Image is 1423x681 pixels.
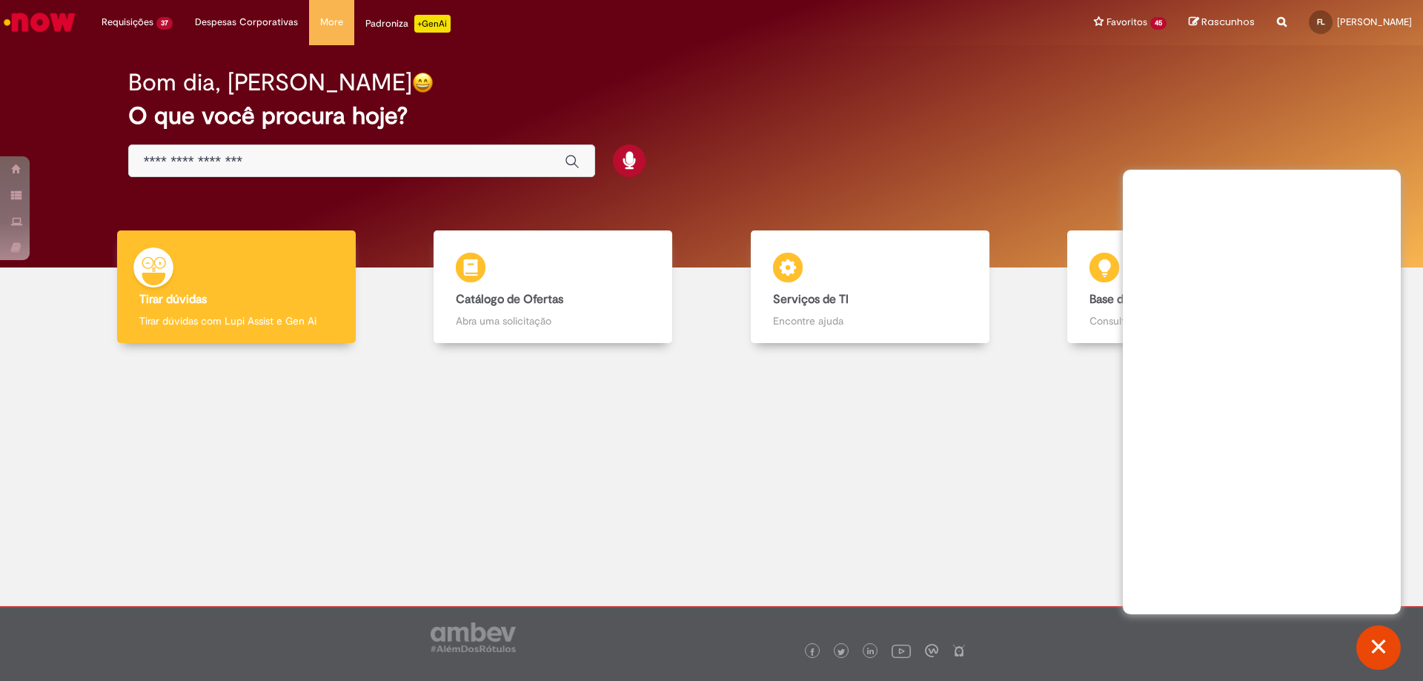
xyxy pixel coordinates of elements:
[1089,292,1212,307] b: Base de Conhecimento
[1356,625,1401,670] button: Fechar conversa de suporte
[128,103,1296,129] h2: O que você procura hoje?
[1123,170,1401,614] iframe: Suporte do Bate-Papo
[1029,230,1346,344] a: Base de Conhecimento Consulte e aprenda
[128,70,412,96] h2: Bom dia, [PERSON_NAME]
[456,292,563,307] b: Catálogo de Ofertas
[320,15,343,30] span: More
[156,17,173,30] span: 37
[773,313,967,328] p: Encontre ajuda
[892,641,911,660] img: logo_footer_youtube.png
[773,292,849,307] b: Serviços de TI
[1337,16,1412,28] span: [PERSON_NAME]
[1201,15,1255,29] span: Rascunhos
[1089,313,1284,328] p: Consulte e aprenda
[925,644,938,657] img: logo_footer_workplace.png
[1,7,78,37] img: ServiceNow
[395,230,712,344] a: Catálogo de Ofertas Abra uma solicitação
[102,15,153,30] span: Requisições
[139,313,334,328] p: Tirar dúvidas com Lupi Assist e Gen Ai
[431,622,516,652] img: logo_footer_ambev_rotulo_gray.png
[412,72,434,93] img: happy-face.png
[809,648,816,656] img: logo_footer_facebook.png
[1189,16,1255,30] a: Rascunhos
[78,230,395,344] a: Tirar dúvidas Tirar dúvidas com Lupi Assist e Gen Ai
[414,15,451,33] p: +GenAi
[1317,17,1325,27] span: FL
[139,292,207,307] b: Tirar dúvidas
[456,313,650,328] p: Abra uma solicitação
[837,648,845,656] img: logo_footer_twitter.png
[1150,17,1167,30] span: 45
[867,648,875,657] img: logo_footer_linkedin.png
[711,230,1029,344] a: Serviços de TI Encontre ajuda
[365,15,451,33] div: Padroniza
[1107,15,1147,30] span: Favoritos
[952,644,966,657] img: logo_footer_naosei.png
[195,15,298,30] span: Despesas Corporativas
